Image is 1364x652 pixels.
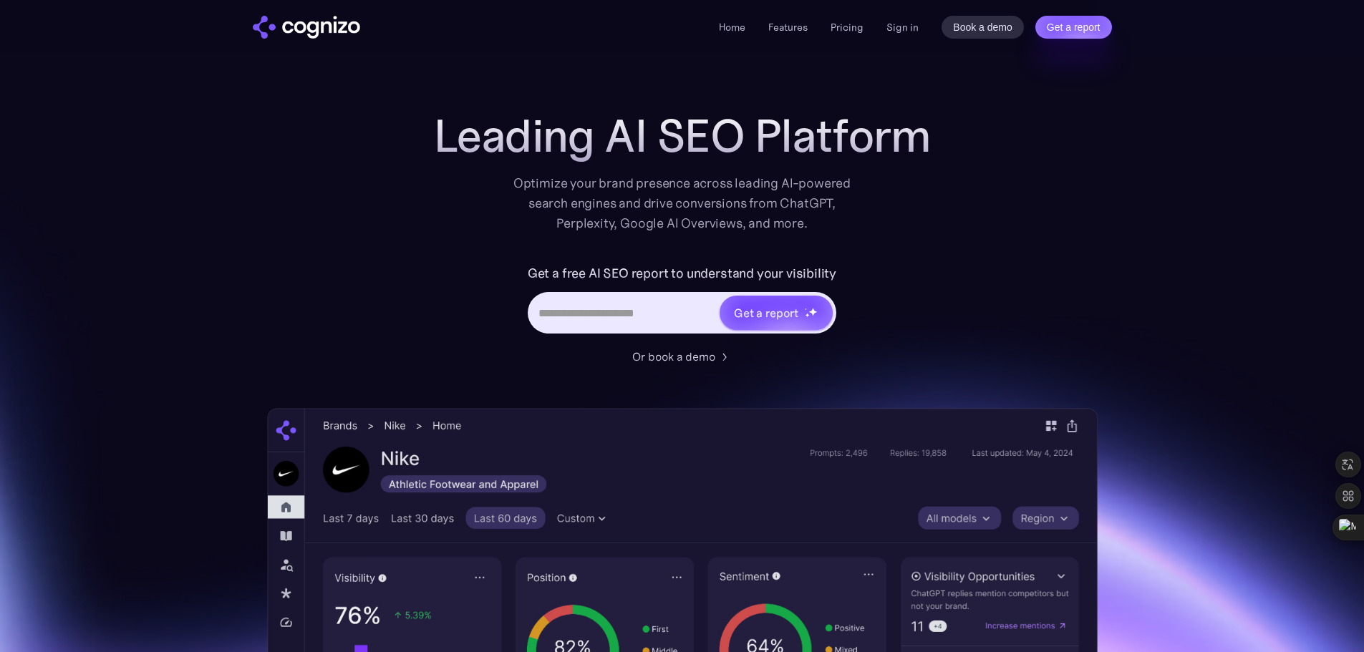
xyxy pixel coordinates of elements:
a: Or book a demo [632,348,732,365]
a: home [253,16,360,39]
a: Sign in [886,19,919,36]
img: star [808,307,818,316]
h1: Leading AI SEO Platform [434,110,931,162]
div: Optimize your brand presence across leading AI-powered search engines and drive conversions from ... [506,173,858,233]
img: star [805,308,807,310]
a: Pricing [831,21,864,34]
label: Get a free AI SEO report to understand your visibility [528,262,836,285]
a: Get a reportstarstarstar [718,294,834,331]
img: star [805,313,810,318]
a: Home [719,21,745,34]
a: Features [768,21,808,34]
div: Get a report [734,304,798,321]
a: Book a demo [942,16,1024,39]
a: Get a report [1035,16,1112,39]
img: cognizo logo [253,16,360,39]
div: Or book a demo [632,348,715,365]
form: Hero URL Input Form [528,262,836,341]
